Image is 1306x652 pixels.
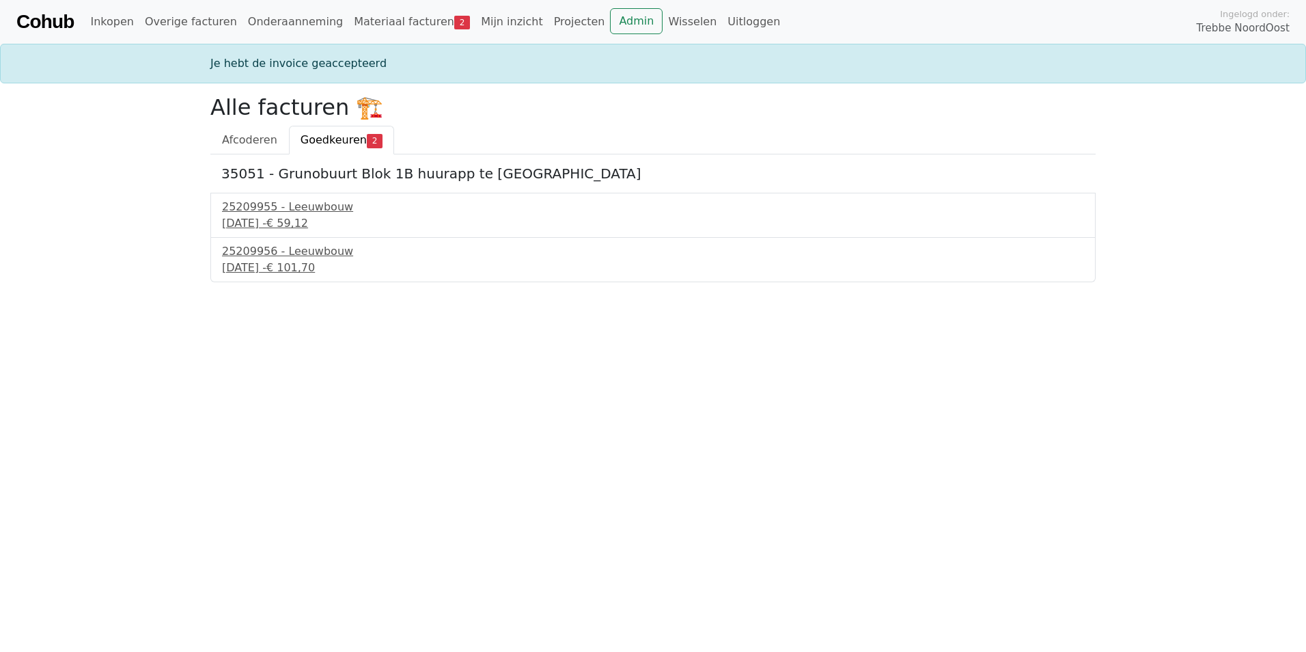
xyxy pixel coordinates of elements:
[210,94,1096,120] h2: Alle facturen 🏗️
[210,126,289,154] a: Afcoderen
[266,217,308,230] span: € 59,12
[301,133,367,146] span: Goedkeuren
[454,16,470,29] span: 2
[348,8,475,36] a: Materiaal facturen2
[475,8,548,36] a: Mijn inzicht
[663,8,722,36] a: Wisselen
[139,8,242,36] a: Overige facturen
[222,243,1084,260] div: 25209956 - Leeuwbouw
[221,165,1085,182] h5: 35051 - Grunobuurt Blok 1B huurapp te [GEOGRAPHIC_DATA]
[222,199,1084,232] a: 25209955 - Leeuwbouw[DATE] -€ 59,12
[289,126,394,154] a: Goedkeuren2
[266,261,315,274] span: € 101,70
[16,5,74,38] a: Cohub
[222,243,1084,276] a: 25209956 - Leeuwbouw[DATE] -€ 101,70
[1197,21,1290,36] span: Trebbe NoordOost
[548,8,611,36] a: Projecten
[222,199,1084,215] div: 25209955 - Leeuwbouw
[610,8,663,34] a: Admin
[242,8,348,36] a: Onderaanneming
[222,133,277,146] span: Afcoderen
[1220,8,1290,21] span: Ingelogd onder:
[222,215,1084,232] div: [DATE] -
[722,8,786,36] a: Uitloggen
[222,260,1084,276] div: [DATE] -
[202,55,1104,72] div: Je hebt de invoice geaccepteerd
[85,8,139,36] a: Inkopen
[367,134,383,148] span: 2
